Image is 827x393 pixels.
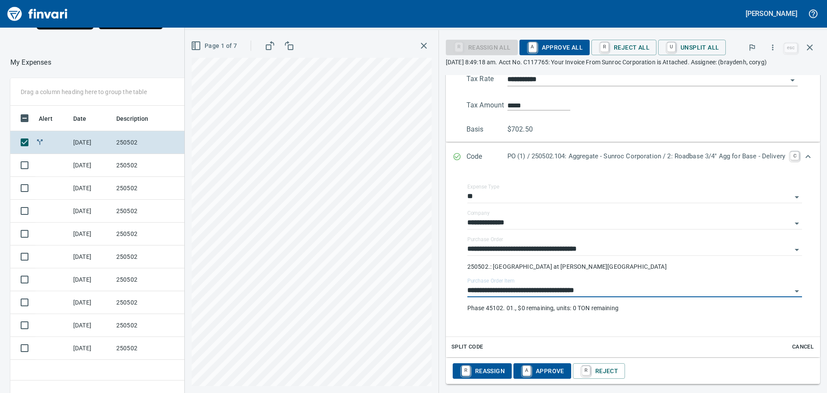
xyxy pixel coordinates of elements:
div: Expand [446,171,820,357]
span: Approve All [526,40,583,55]
a: C [790,151,799,160]
span: Reject [580,364,618,378]
span: Split Code [451,342,483,352]
button: Open [791,217,803,230]
button: Open [791,191,803,203]
span: Unsplit All [665,40,719,55]
span: Split transaction [35,139,44,145]
p: My Expenses [10,57,51,68]
td: [DATE] [70,154,113,177]
span: Approve [520,364,564,378]
td: 250502 [113,291,190,314]
td: 250502 [113,314,190,337]
button: Open [791,244,803,256]
span: Alert [39,113,53,124]
td: 250502 [113,177,190,200]
td: [DATE] [70,268,113,291]
td: 250502 [113,154,190,177]
td: [DATE] [70,314,113,337]
button: Cancel [789,340,817,354]
label: Purchase Order [467,237,503,242]
span: Close invoice [782,37,820,58]
img: Finvari [5,3,70,24]
span: Description [116,113,149,124]
a: A [522,366,531,375]
p: Tax Amount [466,100,507,110]
div: Reassign All [446,43,518,50]
button: Flag [743,38,762,57]
td: 250502 [113,337,190,360]
div: Expand [446,39,820,142]
label: Expense Type [467,185,499,190]
td: [DATE] [70,177,113,200]
span: Date [73,113,87,124]
button: Open [787,74,799,86]
p: Basis [466,124,507,135]
span: Reassign [460,364,505,378]
span: Page 1 of 7 [193,41,237,51]
button: RReject [573,363,625,379]
p: $702.50 [507,124,548,135]
span: Alert [39,113,64,124]
td: [DATE] [70,223,113,245]
div: Expand [446,143,820,171]
td: 250502 [113,268,190,291]
p: PO (1) / 250502.104: Aggregate - Sunroc Corporation / 2: Roadbase 3/4" Agg for Base - Delivery [507,151,785,161]
button: More [763,38,782,57]
nav: breadcrumb [10,57,51,68]
label: Purchase Order Item [467,279,514,284]
td: [DATE] [70,131,113,154]
span: Date [73,113,98,124]
span: Description [116,113,160,124]
td: [DATE] [70,245,113,268]
td: 250502 [113,131,190,154]
p: Phase 45102. 01., $0 remaining, units: 0 TON remaining [467,304,802,312]
p: Code [466,151,507,163]
div: Expand [446,358,820,384]
td: 250502 [113,200,190,223]
span: Cancel [791,342,815,352]
span: Reject All [598,40,650,55]
button: [PERSON_NAME] [743,7,799,20]
td: 250502 [113,223,190,245]
button: Page 1 of 7 [189,38,240,54]
a: R [462,366,470,375]
h5: [PERSON_NAME] [746,9,797,18]
a: A [529,42,537,52]
button: AApprove All [519,40,590,55]
button: RReassign [453,363,512,379]
td: [DATE] [70,291,113,314]
button: AApprove [513,363,571,379]
td: 250502 [113,245,190,268]
td: [DATE] [70,200,113,223]
a: R [600,42,609,52]
label: Company [467,211,490,216]
button: UUnsplit All [658,40,726,55]
a: U [667,42,675,52]
button: Open [791,285,803,297]
a: esc [784,43,797,53]
p: Drag a column heading here to group the table [21,88,147,96]
p: [DATE] 8:49:18 am. Acct No. C117765: Your Invoice From Sunroc Corporation is Attached. Assignee: ... [446,58,820,66]
a: R [582,366,590,375]
td: [DATE] [70,337,113,360]
p: Tax Rate [466,74,507,86]
p: 250502.: [GEOGRAPHIC_DATA] at [PERSON_NAME][GEOGRAPHIC_DATA] [467,262,802,271]
button: RReject All [591,40,656,55]
button: Split Code [449,340,485,354]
